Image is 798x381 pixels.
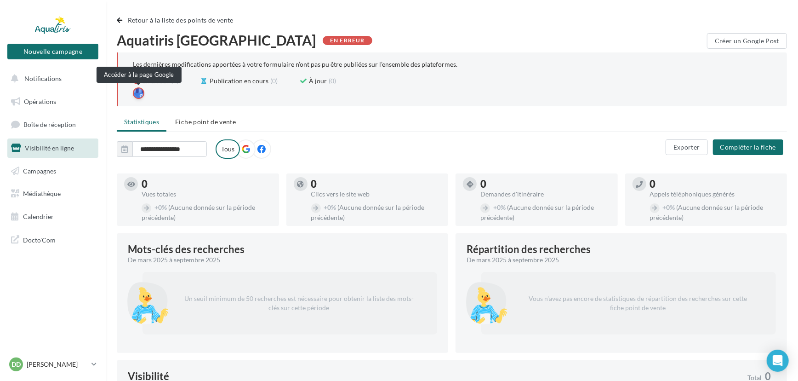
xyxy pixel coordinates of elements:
div: 0 [311,179,441,189]
div: Vues totales [142,191,272,197]
span: Fiche point de vente [175,118,236,126]
span: 0% [493,203,506,211]
button: Créer un Google Post [707,33,787,49]
a: Opérations [6,92,100,111]
span: (Aucune donnée sur la période précédente) [311,203,425,221]
span: + [324,203,328,211]
span: + [493,203,497,211]
div: Demandes d'itinéraire [480,191,610,197]
a: Visibilité en ligne [6,139,100,158]
label: Tous [216,139,240,159]
div: Clics vers le site web [311,191,441,197]
span: (0) [270,76,278,86]
a: Docto'Com [6,230,100,249]
span: Visibilité en ligne [25,144,74,152]
span: DD [11,360,21,369]
span: (0) [329,76,336,86]
div: Appels téléphoniques générés [650,191,780,197]
span: Campagnes [23,167,56,174]
button: Nouvelle campagne [7,44,98,59]
button: Notifications [6,69,97,88]
p: [PERSON_NAME] [27,360,88,369]
span: Mots-clés des recherches [128,244,245,254]
span: Médiathèque [23,190,61,197]
button: Compléter la fiche [713,139,783,155]
button: Retour à la liste des points de vente [117,15,237,26]
span: Opérations [24,98,56,105]
span: + [154,203,158,211]
span: (Aucune donnée sur la période précédente) [650,203,764,221]
span: À jour [309,76,327,86]
a: DD [PERSON_NAME] [7,356,98,373]
span: Notifications [24,75,62,82]
div: En erreur [323,36,372,45]
span: 0% [324,203,336,211]
div: Accéder à la page Google [97,67,182,83]
div: De mars 2025 à septembre 2025 [128,255,430,265]
span: Publication en cours [210,76,268,86]
span: (Aucune donnée sur la période précédente) [480,203,594,221]
p: Vous n'avez pas encore de statistiques de répartition des recherches sur cette fiche point de vente [514,287,761,320]
span: Docto'Com [23,234,56,246]
a: Calendrier [6,207,100,226]
span: Total [747,375,762,381]
div: 0 [142,179,272,189]
span: + [663,203,667,211]
span: 0% [154,203,167,211]
a: Boîte de réception [6,115,100,134]
a: Campagnes [6,162,100,181]
div: Open Intercom Messenger [767,350,789,372]
div: Répartition des recherches [467,244,591,254]
span: Calendrier [23,213,54,220]
div: 0 [480,179,610,189]
span: 0% [663,203,675,211]
a: Compléter la fiche [709,143,787,150]
span: Aquatiris [GEOGRAPHIC_DATA] [117,33,316,47]
p: Un seuil minimum de 50 recherches est nécessaire pour obtenir la liste des mots-clés sur cette pé... [176,287,422,320]
a: Médiathèque [6,184,100,203]
span: Retour à la liste des points de vente [128,16,234,24]
div: 0 [650,179,780,189]
div: De mars 2025 à septembre 2025 [467,255,769,265]
div: Les dernières modifications apportées à votre formulaire n’ont pas pu être publiées sur l’ensembl... [133,60,772,69]
span: Boîte de réception [23,121,76,128]
span: (Aucune donnée sur la période précédente) [142,203,255,221]
button: Exporter [666,139,708,155]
